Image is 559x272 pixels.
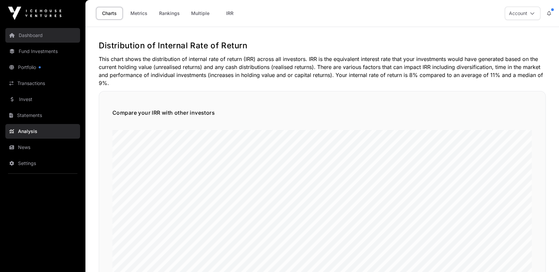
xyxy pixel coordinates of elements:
[5,28,80,43] a: Dashboard
[5,108,80,123] a: Statements
[5,92,80,107] a: Invest
[5,60,80,75] a: Portfolio
[5,76,80,91] a: Transactions
[5,44,80,59] a: Fund Investments
[155,7,184,20] a: Rankings
[99,55,546,87] p: This chart shows the distribution of internal rate of return (IRR) across all investors. IRR is t...
[125,7,152,20] a: Metrics
[5,124,80,139] a: Analysis
[216,7,243,20] a: IRR
[5,156,80,171] a: Settings
[8,7,61,20] img: Icehouse Ventures Logo
[99,40,546,51] h2: Distribution of Internal Rate of Return
[112,109,532,117] h5: Compare your IRR with other investors
[505,7,540,20] button: Account
[526,240,559,272] iframe: Chat Widget
[187,7,214,20] a: Multiple
[5,140,80,155] a: News
[96,7,123,20] a: Charts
